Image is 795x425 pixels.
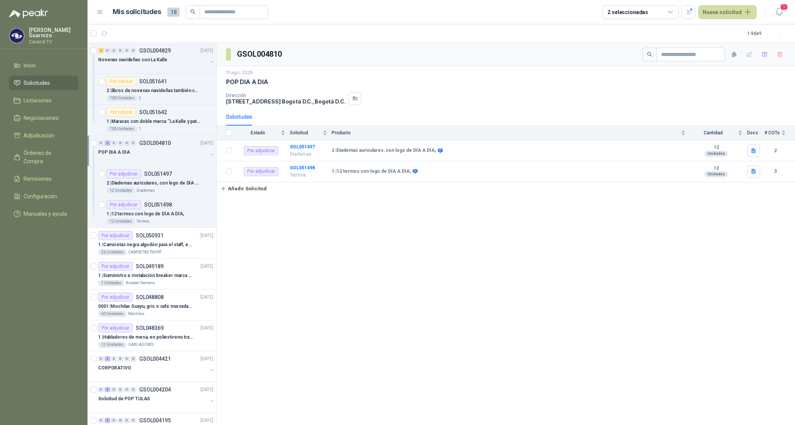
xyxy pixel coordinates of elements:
a: SOL051497 [290,144,315,150]
b: 12 [690,145,743,151]
div: Unidades [704,151,728,157]
div: 0 [124,356,130,361]
a: Órdenes de Compra [9,146,78,169]
span: 1 [780,3,788,11]
div: 0 [124,387,130,392]
div: 2 seleccionadas [607,8,648,16]
div: 0 [105,48,110,53]
a: Inicio [9,58,78,73]
div: Por cotizar [107,77,136,86]
p: [DATE] [200,140,213,147]
span: Órdenes de Compra [24,149,71,166]
span: # COTs [765,130,780,135]
a: SOL051498 [290,165,315,170]
th: Solicitud [290,126,332,140]
p: GSOL004195 [139,418,171,423]
a: Manuales y ayuda [9,207,78,221]
div: 0 [124,48,130,53]
th: Producto [332,126,690,140]
span: Negociaciones [24,114,59,122]
span: Solicitudes [24,79,50,87]
span: Producto [332,130,679,135]
th: # COTs [765,126,795,140]
div: 0 [130,387,136,392]
a: 0 3 0 0 0 0 GSOL004204[DATE] Solicitud de POP TULAS [98,385,215,409]
p: SOL051641 [139,79,167,84]
div: 12 Unidades [107,218,135,224]
p: 1 | Camisetas negra algodón para el staff, estampadas en espalda y frente con el logo [98,241,193,248]
p: [DATE] [200,232,213,239]
a: Por adjudicarSOL050931[DATE] 1 |Camisetas negra algodón para el staff, estampadas en espalda y fr... [87,228,216,259]
img: Logo peakr [9,9,48,18]
a: Por adjudicarSOL0514981 |12 termos con logo de DÍA A DÍA,12 UnidadesTermos [87,197,216,228]
p: SOL048369 [136,325,164,331]
p: Termos [290,172,327,179]
div: Por adjudicar [244,146,278,155]
div: 12 Unidades [107,188,135,194]
div: 0 [130,48,136,53]
div: Por adjudicar [98,262,133,271]
div: 0 [130,140,136,146]
div: 0 [111,356,117,361]
span: search [190,9,196,14]
a: Configuración [9,189,78,204]
button: Añadir Solicitud [217,182,270,195]
a: Por adjudicarSOL048369[DATE] 1 |Habladores de mesa, en poliestireno translucido (SOLO EL SOPORTE)... [87,320,216,351]
div: Solicitudes [226,113,252,121]
p: Termos [137,218,149,224]
th: Docs [747,126,765,140]
p: SOL048808 [136,294,164,300]
p: Solicitud de POP TULAS [98,395,150,403]
p: [DATE] [200,47,213,54]
h3: GSOL004810 [237,48,283,60]
p: Diademas [137,188,155,194]
div: 0 [118,387,123,392]
span: Inicio [24,61,36,70]
div: 26 Unidades [98,249,127,255]
p: 2 [139,95,141,101]
p: SOL050931 [136,233,164,238]
div: 12 Unidades [98,342,127,348]
div: 0 [130,418,136,423]
a: 2 0 0 0 0 0 GSOL004829[DATE] Novenas navideñas con La Kalle [98,46,215,70]
a: Por adjudicarSOL0514972 |Diademas auriculares, con logo de DÍA A DÍA,12 UnidadesDiademas [87,166,216,197]
div: 0 [111,140,117,146]
div: Unidades [704,171,728,177]
span: Manuales y ayuda [24,210,67,218]
span: 18 [167,8,180,17]
a: Por cotizarSOL0516421 |Maracas con doble marca “La Kalle y patrocinador”700 Unidades1 [87,105,216,135]
th: Cantidad [690,126,747,140]
p: GSOL004829 [139,48,171,53]
a: Negociaciones [9,111,78,125]
a: 0 2 0 0 0 0 GSOL004810[DATE] POP DIA A DIA [98,138,215,163]
p: GSOL004204 [139,387,171,392]
div: 0 [118,140,123,146]
div: 2 [98,48,104,53]
p: 1 | Maracas con doble marca “La Kalle y patrocinador” [107,118,201,125]
span: Cantidad [690,130,736,135]
a: Solicitudes [9,76,78,90]
p: [DATE] [200,417,213,424]
div: 0 [118,418,123,423]
p: SOL051497 [144,171,172,177]
p: 2 | Diademas auriculares, con logo de DÍA A DÍA, [107,180,201,187]
div: Por adjudicar [98,293,133,302]
div: 0 [111,387,117,392]
b: 2 [765,147,786,154]
p: Diademas [290,151,327,158]
p: 1 | Habladores de mesa, en poliestireno translucido (SOLO EL SOPORTE) [98,334,193,341]
p: SOL049189 [136,264,164,269]
b: 3 [765,168,786,175]
span: Estado [237,130,279,135]
p: [DATE] [200,325,213,332]
p: Dirección [226,93,345,98]
p: 1 [139,126,141,132]
span: search [647,52,652,57]
a: 0 2 0 0 0 0 GSOL004421[DATE] CORPORATIVO [98,354,215,379]
a: Remisiones [9,172,78,186]
b: 12 [690,166,743,172]
p: [DATE] [200,355,213,363]
p: 1 | 12 termos con logo de DÍA A DÍA, [107,210,184,218]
